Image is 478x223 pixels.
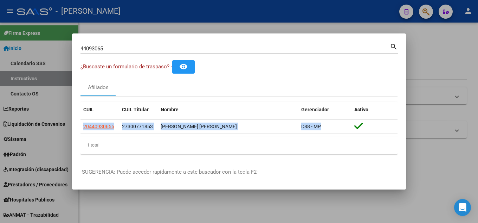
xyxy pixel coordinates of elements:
[80,102,119,117] datatable-header-cell: CUIL
[454,199,471,216] div: Open Intercom Messenger
[298,102,351,117] datatable-header-cell: Gerenciador
[80,168,398,176] p: -SUGERENCIA: Puede acceder rapidamente a este buscador con la tecla F2-
[301,124,321,129] span: D88 - MP
[301,107,329,112] span: Gerenciador
[88,83,109,92] div: Afiliados
[390,42,398,50] mat-icon: search
[83,107,94,112] span: CUIL
[161,107,179,112] span: Nombre
[122,107,149,112] span: CUIL Titular
[80,63,172,70] span: ¿Buscaste un formulario de traspaso? -
[83,124,114,129] span: 20440930655
[158,102,298,117] datatable-header-cell: Nombre
[122,124,153,129] span: 27300771853
[161,123,296,131] div: [PERSON_NAME] [PERSON_NAME]
[179,62,188,71] mat-icon: remove_red_eye
[119,102,158,117] datatable-header-cell: CUIL Titular
[351,102,398,117] datatable-header-cell: Activo
[80,136,398,154] div: 1 total
[354,107,368,112] span: Activo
